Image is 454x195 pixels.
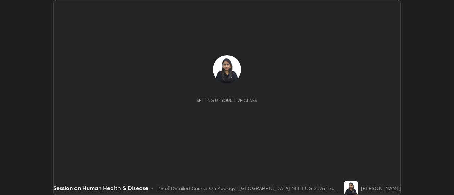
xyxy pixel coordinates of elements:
[361,184,401,192] div: [PERSON_NAME]
[196,98,257,103] div: Setting up your live class
[151,184,154,192] div: •
[213,55,241,84] img: 05193a360da743c4a021620c9d8d8c32.jpg
[344,181,358,195] img: 05193a360da743c4a021620c9d8d8c32.jpg
[156,184,341,192] div: L19 of Detailed Course On Zoology : [GEOGRAPHIC_DATA] NEET UG 2026 Excel 2
[53,184,148,192] div: Session on Human Health & Disease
